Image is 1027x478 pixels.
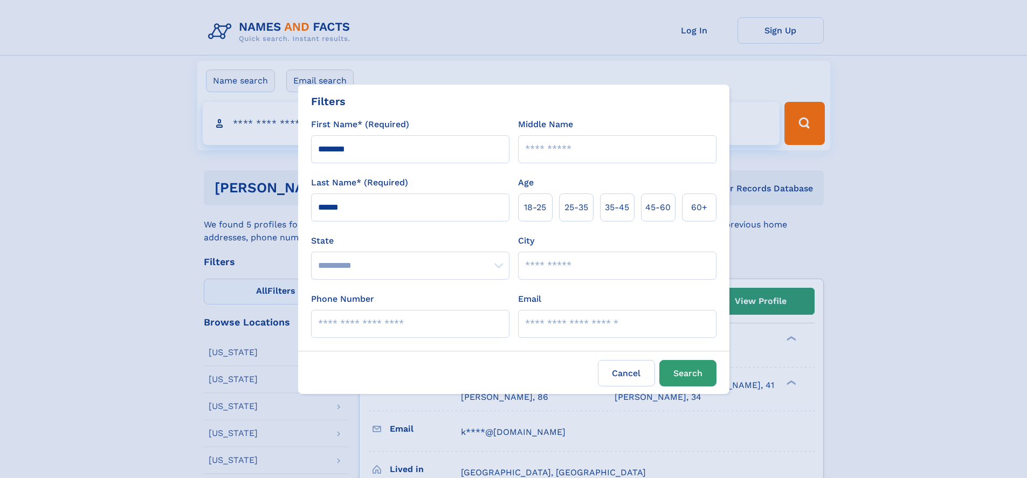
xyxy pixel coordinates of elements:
[518,293,541,306] label: Email
[564,201,588,214] span: 25‑35
[311,93,346,109] div: Filters
[311,293,374,306] label: Phone Number
[518,234,534,247] label: City
[311,234,509,247] label: State
[598,360,655,386] label: Cancel
[659,360,716,386] button: Search
[311,118,409,131] label: First Name* (Required)
[518,176,534,189] label: Age
[691,201,707,214] span: 60+
[524,201,546,214] span: 18‑25
[518,118,573,131] label: Middle Name
[645,201,671,214] span: 45‑60
[605,201,629,214] span: 35‑45
[311,176,408,189] label: Last Name* (Required)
